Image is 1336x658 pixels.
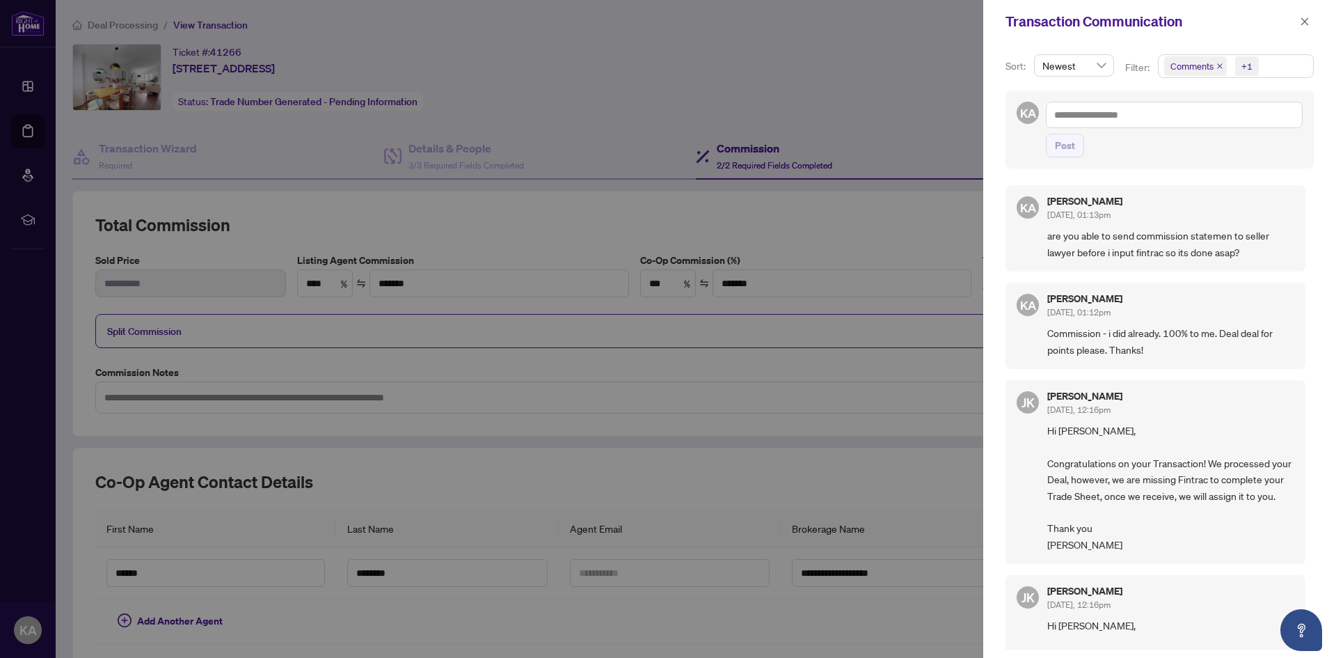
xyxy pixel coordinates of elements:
[1047,405,1111,415] span: [DATE], 12:16pm
[1019,104,1036,123] span: KA
[1047,196,1122,206] h5: [PERSON_NAME]
[1042,55,1106,76] span: Newest
[1046,134,1084,157] button: Post
[1170,59,1214,73] span: Comments
[1047,228,1294,260] span: are you able to send commission statemen to seller lawyer before i input fintrac so its done asap?
[1047,423,1294,553] span: Hi [PERSON_NAME], Congratulations on your Transaction! We processed your Deal, however, we are mi...
[1125,60,1152,75] p: Filter:
[1280,609,1322,651] button: Open asap
[1241,59,1252,73] div: +1
[1047,325,1294,358] span: Commission - i did already. 100% to me. Deal deal for points please. Thanks!
[1047,600,1111,610] span: [DATE], 12:16pm
[1047,586,1122,596] h5: [PERSON_NAME]
[1047,307,1111,318] span: [DATE], 01:12pm
[1047,294,1122,304] h5: [PERSON_NAME]
[1047,391,1122,401] h5: [PERSON_NAME]
[1021,588,1035,607] span: JK
[1047,210,1111,220] span: [DATE], 01:13pm
[1164,56,1227,76] span: Comments
[1019,198,1036,217] span: KA
[1005,58,1028,74] p: Sort:
[1216,63,1223,70] span: close
[1300,17,1310,26] span: close
[1005,11,1296,32] div: Transaction Communication
[1021,393,1035,412] span: JK
[1019,296,1036,315] span: KA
